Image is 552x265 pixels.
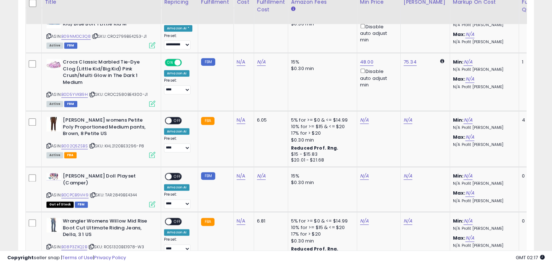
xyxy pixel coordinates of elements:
p: N/A Profit [PERSON_NAME] [453,23,513,28]
span: | SKU: CROC2580BE4300-J1 [89,91,148,97]
a: N/A [465,31,474,38]
span: | SKU: KHL2120BE3296-P8 [89,143,144,149]
div: Amazon AI [164,128,189,135]
div: Amazon AI [164,184,189,191]
span: OFF [172,219,183,225]
img: 31RzwcU0K+L._SL40_.jpg [46,117,61,131]
p: N/A Profit [PERSON_NAME] [453,85,513,90]
a: N/A [257,58,266,66]
div: ASIN: [46,173,155,207]
b: Max: [453,189,466,196]
div: ASIN: [46,59,155,106]
b: Crocs Classic Marbled Tie-Dye Clog (Little Kid/Big Kid) Pink Crush/Multi Glow in The Dark 1 Medium [63,59,151,87]
div: $0.30 min [291,137,351,143]
b: [PERSON_NAME] Doll Playset (Camper) [63,173,151,188]
span: ON [165,60,175,66]
img: 31exD1doDKL._SL40_.jpg [46,59,61,70]
a: N/A [237,217,245,225]
a: N/A [463,172,472,180]
a: 75.34 [404,58,417,66]
p: N/A Profit [PERSON_NAME] [453,226,513,231]
div: ASIN: [46,117,155,157]
span: All listings that are currently out of stock and unavailable for purchase on Amazon [46,201,74,208]
a: N/A [237,117,245,124]
div: Preset: [164,237,192,253]
small: Amazon Fees. [291,6,295,12]
span: OFF [181,60,192,66]
p: N/A Profit [PERSON_NAME] [453,40,513,45]
a: Terms of Use [62,254,93,261]
a: B09NMDC3Q8 [61,33,91,40]
a: N/A [463,217,472,225]
div: Amazon AI [164,70,189,77]
div: 4 [522,117,544,123]
b: Max: [453,235,466,241]
p: N/A Profit [PERSON_NAME] [453,142,513,147]
a: N/A [404,217,412,225]
div: 1 [522,59,544,65]
a: N/A [237,58,245,66]
div: 6.81 [257,218,282,224]
a: N/A [404,117,412,124]
strong: Copyright [7,254,34,261]
b: Min: [453,58,464,65]
img: 41yy8rcpdLL._SL40_.jpg [46,218,61,232]
b: Max: [453,31,466,38]
a: N/A [465,76,474,83]
div: $15 - $15.83 [291,151,351,158]
span: All listings currently available for purchase on Amazon [46,42,63,49]
img: 311fsjwR5PL._SL40_.jpg [46,173,61,180]
a: N/A [465,235,474,242]
div: 0 [522,218,544,224]
div: 5% for >= $0 & <= $14.99 [291,218,351,224]
small: FBM [201,58,215,66]
div: 0 [522,173,544,179]
div: seller snap | | [7,254,126,261]
div: Amazon AI [164,229,189,236]
div: Preset: [164,136,192,152]
p: N/A Profit [PERSON_NAME] [453,243,513,248]
div: Preset: [164,33,192,50]
i: Calculated using Dynamic Max Price. [440,59,444,64]
b: Max: [453,134,466,140]
div: 6.05 [257,117,282,123]
small: FBA [201,117,214,125]
div: 17% for > $20 [291,130,351,136]
div: 15% [291,173,351,179]
span: All listings currently available for purchase on Amazon [46,152,63,158]
b: Min: [453,117,464,123]
div: $0.30 min [291,238,351,244]
small: FBA [201,218,214,226]
span: FBM [75,201,88,208]
a: 48.00 [360,58,373,66]
a: N/A [463,58,472,66]
a: B0D5YVKB9H [61,91,88,98]
span: FBA [64,152,77,158]
div: $20.01 - $21.68 [291,157,351,163]
b: Min: [453,217,464,224]
div: Preset: [164,78,192,94]
div: $0.30 min [291,65,351,72]
div: Amazon AI * [164,25,192,32]
small: FBM [201,172,215,180]
span: OFF [172,174,183,180]
a: B002Q5ZSBS [61,143,88,149]
a: N/A [257,172,266,180]
span: | SKU: TAR2849BE4344 [90,192,137,198]
div: Disable auto adjust min [360,23,395,44]
span: All listings currently available for purchase on Amazon [46,101,63,107]
div: 15% [291,59,351,65]
div: 5% for >= $0 & <= $14.99 [291,117,351,123]
p: N/A Profit [PERSON_NAME] [453,199,513,204]
b: [PERSON_NAME] womens Petite Poly Proportioned Medium pants, Brown, 8 Petite US [63,117,151,139]
a: N/A [463,117,472,124]
a: N/A [465,134,474,141]
div: 17% for > $20 [291,231,351,237]
div: Preset: [164,192,192,208]
div: $0.30 min [291,179,351,186]
span: FBM [64,101,77,107]
b: Reduced Prof. Rng. [291,145,339,151]
div: 10% for >= $15 & <= $20 [291,224,351,231]
a: N/A [360,172,369,180]
a: Privacy Policy [94,254,126,261]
